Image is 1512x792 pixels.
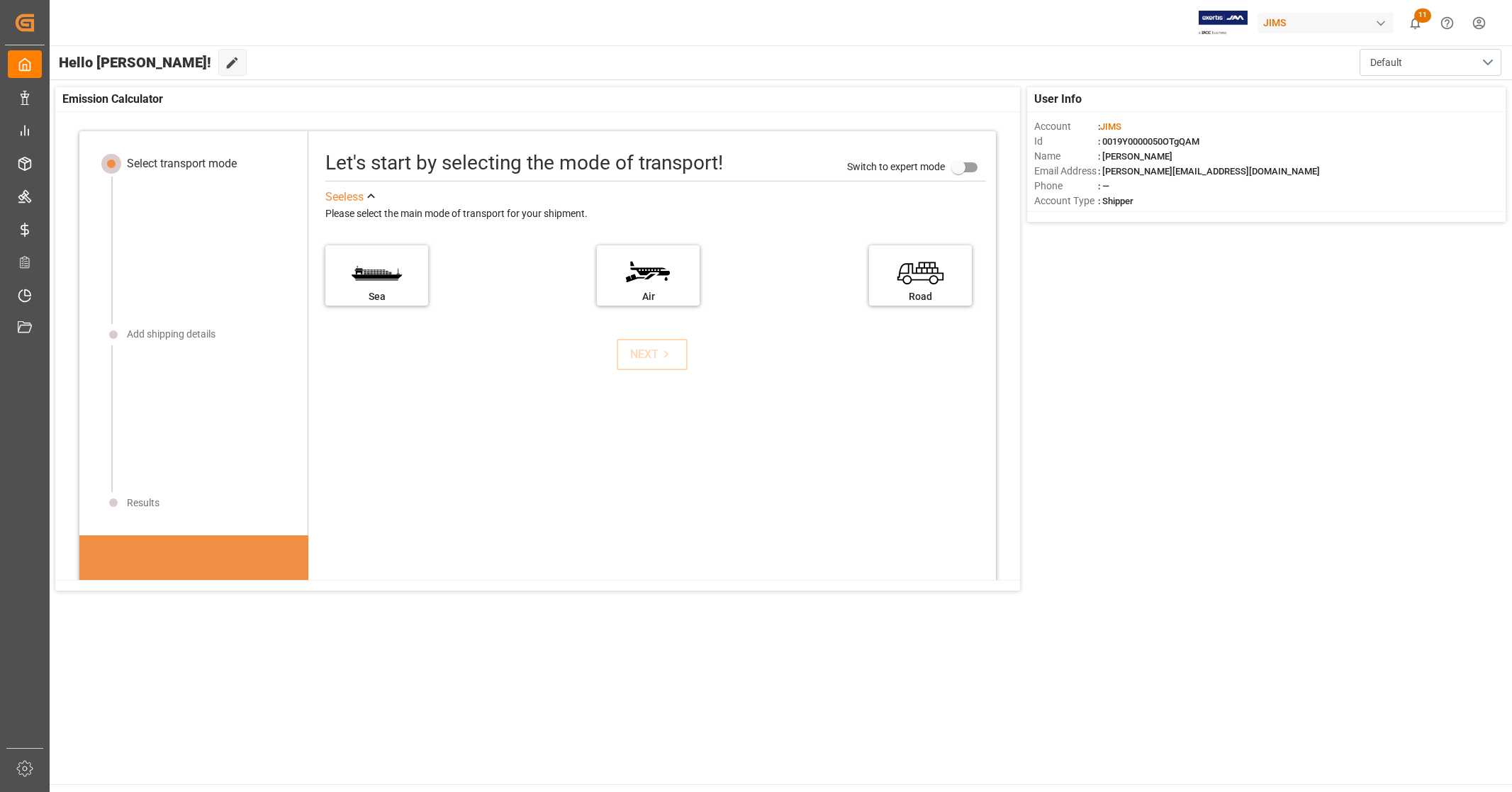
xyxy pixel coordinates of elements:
[1098,151,1172,162] span: : [PERSON_NAME]
[876,289,965,304] div: Road
[1370,55,1402,70] span: Default
[127,496,159,511] div: Results
[325,206,986,223] div: Please select the main mode of transport for your shipment.
[1414,9,1431,23] span: 11
[1360,49,1501,76] button: open menu
[325,189,364,206] div: See less
[1399,7,1431,39] button: show 11 new notifications
[1258,9,1399,36] button: JIMS
[1034,134,1098,149] span: Id
[1098,136,1199,147] span: : 0019Y0000050OTgQAM
[1034,91,1082,108] span: User Info
[1431,7,1463,39] button: Help Center
[332,289,421,304] div: Sea
[1034,194,1098,208] span: Account Type
[62,91,163,108] span: Emission Calculator
[1034,149,1098,164] span: Name
[847,160,945,172] span: Switch to expert mode
[1034,179,1098,194] span: Phone
[325,148,723,178] div: Let's start by selecting the mode of transport!
[604,289,693,304] div: Air
[1100,121,1121,132] span: JIMS
[1098,181,1109,191] span: : —
[127,155,237,172] div: Select transport mode
[1258,13,1394,33] div: JIMS
[59,49,211,76] span: Hello [PERSON_NAME]!
[617,339,688,370] button: NEXT
[630,346,673,363] div: NEXT
[1199,11,1248,35] img: Exertis%20JAM%20-%20Email%20Logo.jpg_1722504956.jpg
[1098,121,1121,132] span: :
[1034,119,1098,134] span: Account
[1098,166,1320,177] span: : [PERSON_NAME][EMAIL_ADDRESS][DOMAIN_NAME]
[127,327,215,342] div: Add shipping details
[1034,164,1098,179] span: Email Address
[1098,196,1133,206] span: : Shipper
